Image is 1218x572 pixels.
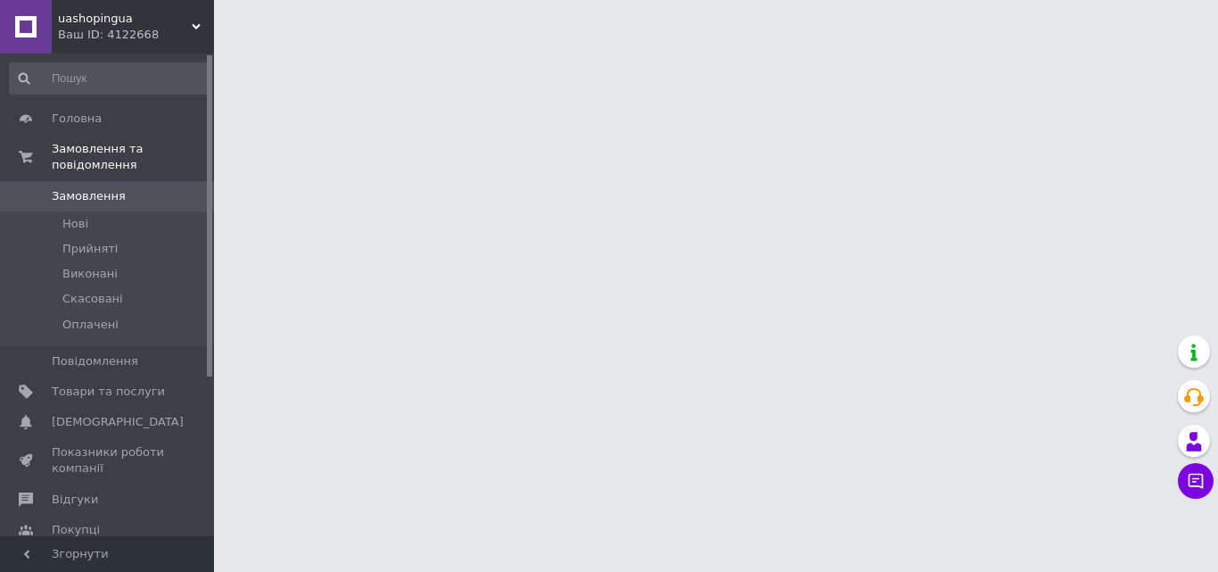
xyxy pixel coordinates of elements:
[9,62,210,95] input: Пошук
[52,444,165,477] span: Показники роботи компанії
[52,522,100,538] span: Покупці
[62,241,118,257] span: Прийняті
[58,27,214,43] div: Ваш ID: 4122668
[52,141,214,173] span: Замовлення та повідомлення
[52,384,165,400] span: Товари та послуги
[52,492,98,508] span: Відгуки
[62,266,118,282] span: Виконані
[52,111,102,127] span: Головна
[62,216,88,232] span: Нові
[58,11,192,27] span: uashopingua
[1178,463,1214,499] button: Чат з покупцем
[52,188,126,204] span: Замовлення
[62,317,119,333] span: Оплачені
[62,291,123,307] span: Скасовані
[52,414,184,430] span: [DEMOGRAPHIC_DATA]
[52,353,138,369] span: Повідомлення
